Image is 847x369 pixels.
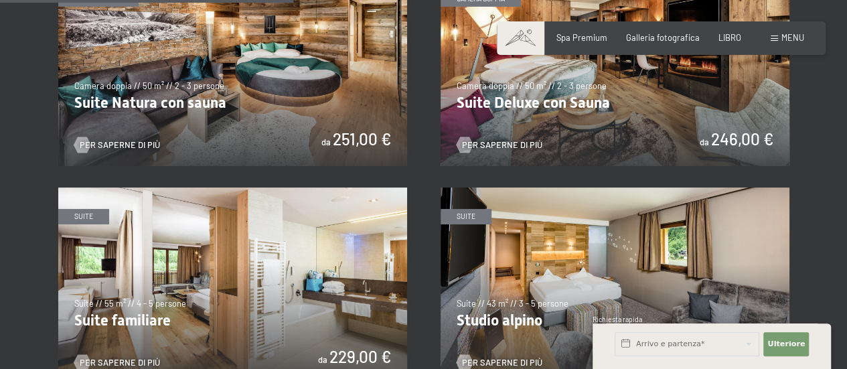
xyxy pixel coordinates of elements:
[767,340,805,348] font: Ulteriore
[718,32,741,43] a: LIBRO
[462,356,542,367] font: Per saperne di più
[781,32,804,43] font: menu
[441,188,789,194] a: Studio alpino
[457,356,542,368] a: Per saperne di più
[74,356,160,368] a: Per saperne di più
[763,332,809,356] button: Ulteriore
[593,315,642,323] font: Richiesta rapida
[80,139,160,149] font: Per saperne di più
[80,356,160,367] font: Per saperne di più
[556,32,607,43] a: Spa Premium
[457,139,542,151] a: Per saperne di più
[58,188,407,194] a: Suite familiare
[591,343,594,352] font: 1
[462,139,542,149] font: Per saperne di più
[74,139,160,151] a: Per saperne di più
[626,32,700,43] a: Galleria fotografica
[294,220,406,231] font: Consenso al marketing*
